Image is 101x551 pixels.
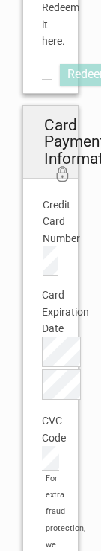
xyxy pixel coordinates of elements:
[42,413,59,446] label: CVC Code
[43,197,58,246] label: Credit Card Number
[55,167,70,185] i: 256bit encryption
[23,106,78,179] h2: Card Payment Information
[42,287,59,337] label: Card Expiration Date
